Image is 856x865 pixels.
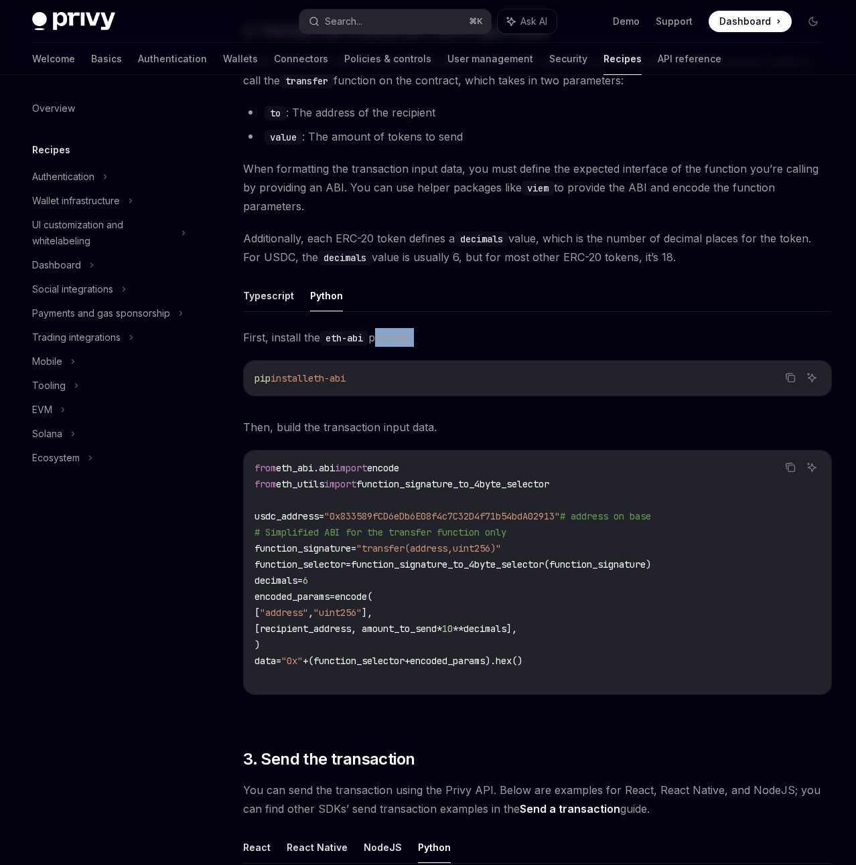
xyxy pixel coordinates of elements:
[367,462,399,474] span: encode
[276,655,281,667] span: =
[32,353,62,370] div: Mobile
[330,591,335,603] span: =
[281,655,303,667] span: "0x"
[21,96,193,121] a: Overview
[243,418,832,437] span: Then, build the transaction input data.
[265,130,302,145] code: value
[255,558,346,570] span: function_selector
[320,331,368,345] code: eth-abi
[91,43,122,75] a: Basics
[308,607,313,619] span: ,
[255,526,506,538] span: # Simplified ABI for the transfer function only
[344,43,431,75] a: Policies & controls
[255,623,437,635] span: [recipient_address, amount_to_send
[802,11,824,32] button: Toggle dark mode
[32,217,173,249] div: UI customization and whitelabeling
[324,478,356,490] span: import
[243,781,832,818] span: You can send the transaction using the Privy API. Below are examples for React, React Native, and...
[364,832,402,863] button: NodeJS
[255,542,351,554] span: function_signature
[719,15,771,28] span: Dashboard
[32,257,81,273] div: Dashboard
[255,591,330,603] span: encoded_params
[32,450,80,466] div: Ecosystem
[260,607,308,619] span: "address"
[613,15,640,28] a: Demo
[455,232,508,246] code: decimals
[522,181,554,195] code: viem
[520,15,547,28] span: Ask AI
[276,478,324,490] span: eth_utils
[32,142,70,158] h5: Recipes
[356,542,501,554] span: "transfer(address,uint256)"
[255,510,319,522] span: usdc_address
[803,459,821,476] button: Ask AI
[271,372,308,384] span: install
[463,623,517,635] span: decimals],
[243,229,832,266] span: Additionally, each ERC-20 token defines a value, which is the number of decimal places for the to...
[405,655,410,667] span: +
[32,43,75,75] a: Welcome
[32,329,121,345] div: Trading integrations
[265,106,286,121] code: to
[313,607,362,619] span: "uint256"
[319,510,324,522] span: =
[549,43,587,75] a: Security
[274,43,328,75] a: Connectors
[520,802,620,816] a: Send a transaction
[303,574,308,586] span: 6
[782,369,799,386] button: Copy the contents from the code block
[356,478,549,490] span: function_signature_to_4byte_selector
[325,13,362,29] div: Search...
[32,169,94,185] div: Authentication
[299,9,490,33] button: Search...⌘K
[32,100,75,116] div: Overview
[32,305,170,321] div: Payments and gas sponsorship
[243,103,832,122] li: : The address of the recipient
[560,510,651,522] span: # address on base
[418,832,451,863] button: Python
[287,832,348,863] button: React Native
[351,542,356,554] span: =
[658,43,721,75] a: API reference
[603,43,642,75] a: Recipes
[276,462,335,474] span: eth_abi.abi
[346,558,351,570] span: =
[255,372,271,384] span: pip
[243,280,294,311] button: Typescript
[223,43,258,75] a: Wallets
[324,510,560,522] span: "0x833589fCD6eDb6E08f4c7C32D4f71b54bdA02913"
[656,15,693,28] a: Support
[335,591,372,603] span: encode(
[498,9,557,33] button: Ask AI
[318,250,372,265] code: decimals
[297,574,303,586] span: =
[243,832,271,863] button: React
[280,74,334,88] code: transfer
[410,655,522,667] span: encoded_params).hex()
[308,655,405,667] span: (function_selector
[255,655,276,667] span: data
[243,127,832,146] li: : The amount of tokens to send
[351,558,651,570] span: function_signature_to_4byte_selector(function_signature)
[32,402,52,418] div: EVM
[243,749,415,770] span: 3. Send the transaction
[32,281,113,297] div: Social integrations
[709,11,792,32] a: Dashboard
[138,43,207,75] a: Authentication
[447,43,533,75] a: User management
[255,574,297,586] span: decimals
[32,426,62,442] div: Solana
[803,369,821,386] button: Ask AI
[308,372,346,384] span: eth-abi
[782,459,799,476] button: Copy the contents from the code block
[32,193,120,209] div: Wallet infrastructure
[32,12,115,31] img: dark logo
[32,378,66,394] div: Tooling
[255,462,276,474] span: from
[362,607,372,619] span: ],
[255,478,276,490] span: from
[255,639,260,651] span: )
[243,328,832,347] span: First, install the package.
[303,655,308,667] span: +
